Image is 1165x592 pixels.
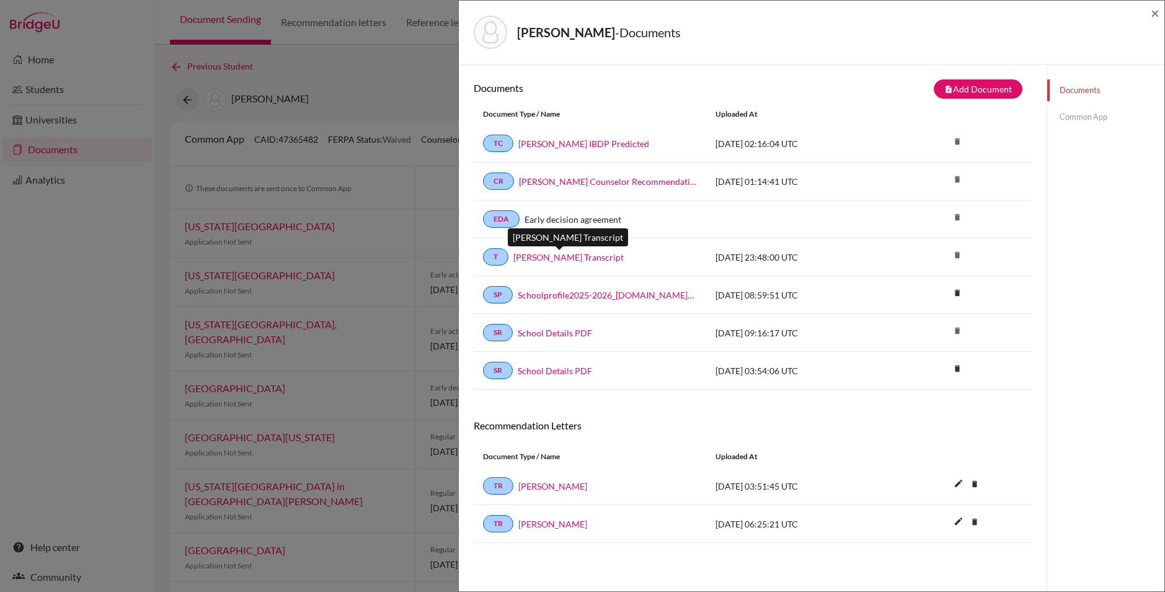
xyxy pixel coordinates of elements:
[1151,4,1159,22] span: ×
[518,364,592,377] a: School Details PDF
[948,170,967,189] i: delete
[483,248,508,266] a: T
[706,326,892,339] div: [DATE] 09:16:17 UTC
[483,286,513,303] a: SP
[483,173,514,190] a: CR
[508,228,628,246] div: [PERSON_NAME] Transcript
[1047,106,1164,128] a: Common App
[483,362,513,379] a: SR
[706,451,892,462] div: Uploaded at
[517,25,615,40] strong: [PERSON_NAME]
[518,326,592,339] a: School Details PDF
[525,213,621,226] a: Early decision agreement
[965,477,984,493] a: delete
[1047,79,1164,101] a: Documents
[948,246,967,264] i: delete
[948,285,967,302] a: delete
[518,518,587,531] a: [PERSON_NAME]
[706,251,892,264] div: [DATE] 23:48:00 UTC
[944,85,953,94] i: note_add
[474,451,706,462] div: Document Type / Name
[615,25,681,40] span: - Documents
[948,132,967,151] i: delete
[474,419,1032,431] h6: Recommendation Letters
[965,513,984,531] i: delete
[948,475,969,494] button: edit
[965,514,984,531] a: delete
[483,135,513,152] a: TC
[519,175,697,188] a: [PERSON_NAME] Counselor Recommendation
[948,359,967,378] i: delete
[949,473,968,493] i: edit
[934,79,1022,99] button: note_addAdd Document
[948,513,969,532] button: edit
[513,251,624,264] a: [PERSON_NAME] Transcript
[474,109,706,120] div: Document Type / Name
[518,289,697,302] a: Schoolprofile2025-2026_[DOMAIN_NAME]_wide
[706,137,892,150] div: [DATE] 02:16:04 UTC
[948,284,967,302] i: delete
[474,82,753,94] h6: Documents
[948,321,967,340] i: delete
[706,175,892,188] div: [DATE] 01:14:41 UTC
[483,477,513,495] a: TR
[483,324,513,341] a: SR
[948,208,967,226] i: delete
[715,519,798,529] span: [DATE] 06:25:21 UTC
[518,137,649,150] a: [PERSON_NAME] IBDP Predicted
[948,361,967,378] a: delete
[706,364,892,377] div: [DATE] 03:54:06 UTC
[483,210,520,228] a: EDA
[965,475,984,493] i: delete
[518,480,587,493] a: [PERSON_NAME]
[1151,6,1159,20] button: Close
[483,515,513,532] a: TR
[706,289,892,302] div: [DATE] 08:59:51 UTC
[706,109,892,120] div: Uploaded at
[949,511,968,531] i: edit
[715,481,798,491] span: [DATE] 03:51:45 UTC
